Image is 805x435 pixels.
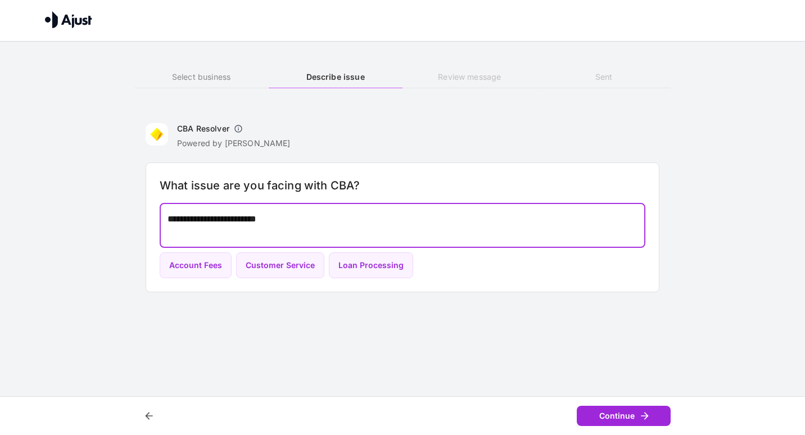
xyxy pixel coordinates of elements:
[177,138,291,149] p: Powered by [PERSON_NAME]
[45,11,92,28] img: Ajust
[402,71,536,83] h6: Review message
[160,252,232,279] button: Account Fees
[134,71,268,83] h6: Select business
[577,406,671,427] button: Continue
[160,176,645,194] h6: What issue are you facing with CBA?
[146,123,168,146] img: CBA
[537,71,671,83] h6: Sent
[177,123,229,134] h6: CBA Resolver
[269,71,402,83] h6: Describe issue
[236,252,324,279] button: Customer Service
[329,252,413,279] button: Loan Processing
